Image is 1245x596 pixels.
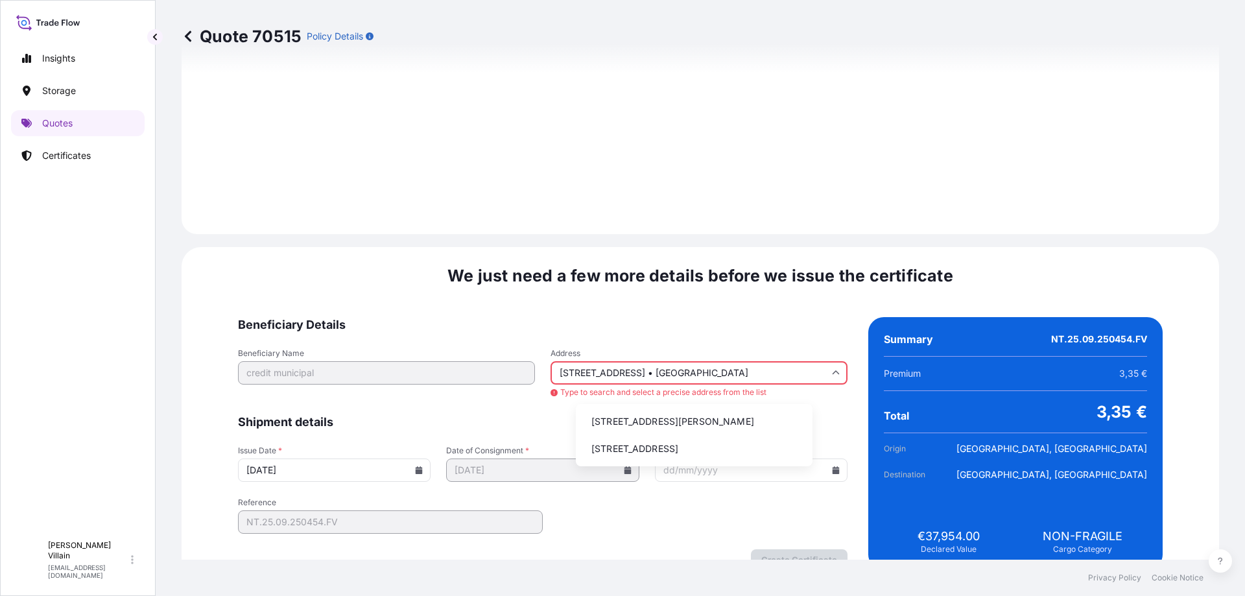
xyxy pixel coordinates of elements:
[48,540,128,561] p: [PERSON_NAME] Villain
[11,78,145,104] a: Storage
[446,459,639,482] input: dd/mm/yyyy
[238,459,431,482] input: dd/mm/yyyy
[551,348,848,359] span: Address
[447,265,953,286] span: We just need a few more details before we issue the certificate
[27,553,34,566] span: F
[238,414,848,430] span: Shipment details
[1097,401,1147,422] span: 3,35 €
[1051,333,1147,346] span: NT.25.09.250454.FV
[182,26,302,47] p: Quote 70515
[956,442,1147,455] span: [GEOGRAPHIC_DATA], [GEOGRAPHIC_DATA]
[551,361,848,385] input: Cargo owner address
[884,367,921,380] span: Premium
[238,497,543,508] span: Reference
[238,317,848,333] span: Beneficiary Details
[581,436,807,461] li: [STREET_ADDRESS]
[884,468,956,481] span: Destination
[655,459,848,482] input: dd/mm/yyyy
[1053,544,1112,554] span: Cargo Category
[307,30,363,43] p: Policy Details
[11,143,145,169] a: Certificates
[551,387,848,398] span: Type to search and select a precise address from the list
[238,348,535,359] span: Beneficiary Name
[956,468,1147,481] span: [GEOGRAPHIC_DATA], [GEOGRAPHIC_DATA]
[884,409,909,422] span: Total
[884,333,933,346] span: Summary
[1119,367,1147,380] span: 3,35 €
[238,446,431,456] span: Issue Date
[581,409,807,434] li: [STREET_ADDRESS][PERSON_NAME]
[48,564,128,579] p: [EMAIL_ADDRESS][DOMAIN_NAME]
[446,446,639,456] span: Date of Consignment
[42,52,75,65] p: Insights
[42,149,91,162] p: Certificates
[1043,529,1122,544] span: NON-FRAGILE
[42,84,76,97] p: Storage
[921,544,977,554] span: Declared Value
[11,110,145,136] a: Quotes
[884,442,956,455] span: Origin
[42,117,73,130] p: Quotes
[751,549,848,570] button: Create Certificate
[1088,573,1141,583] a: Privacy Policy
[238,510,543,534] input: Your internal reference
[11,45,145,71] a: Insights
[1152,573,1203,583] a: Cookie Notice
[918,529,980,544] span: €37,954.00
[761,553,837,566] p: Create Certificate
